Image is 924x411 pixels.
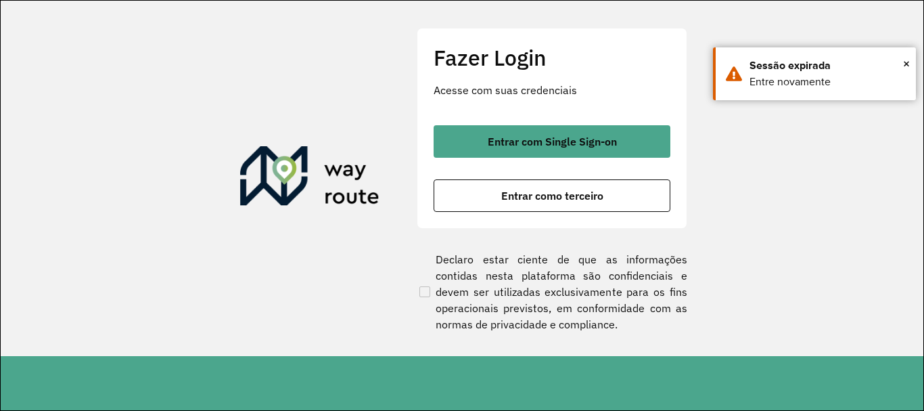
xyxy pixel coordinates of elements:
button: Close [903,53,910,74]
h2: Fazer Login [434,45,670,70]
span: Entrar com Single Sign-on [488,136,617,147]
button: button [434,125,670,158]
div: Sessão expirada [749,58,906,74]
button: button [434,179,670,212]
label: Declaro estar ciente de que as informações contidas nesta plataforma são confidenciais e devem se... [417,251,687,332]
p: Acesse com suas credenciais [434,82,670,98]
span: × [903,53,910,74]
div: Entre novamente [749,74,906,90]
span: Entrar como terceiro [501,190,603,201]
img: Roteirizador AmbevTech [240,146,379,211]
